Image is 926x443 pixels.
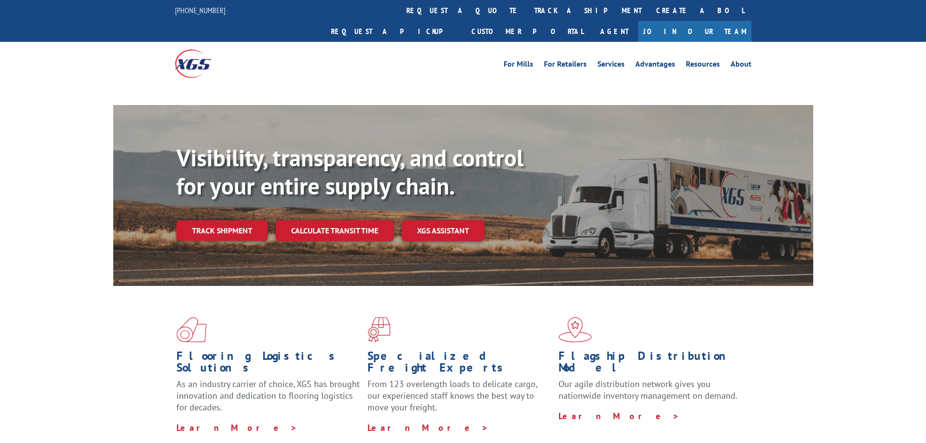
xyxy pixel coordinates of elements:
[176,422,297,433] a: Learn More >
[176,220,268,241] a: Track shipment
[324,21,464,42] a: Request a pickup
[686,60,720,71] a: Resources
[559,378,737,401] span: Our agile distribution network gives you nationwide inventory management on demand.
[597,60,625,71] a: Services
[176,378,360,413] span: As an industry carrier of choice, XGS has brought innovation and dedication to flooring logistics...
[559,350,742,378] h1: Flagship Distribution Model
[591,21,638,42] a: Agent
[276,220,394,241] a: Calculate transit time
[175,5,226,15] a: [PHONE_NUMBER]
[504,60,533,71] a: For Mills
[367,350,551,378] h1: Specialized Freight Experts
[367,378,551,422] p: From 123 overlength loads to delicate cargo, our experienced staff knows the best way to move you...
[367,317,390,342] img: xgs-icon-focused-on-flooring-red
[402,220,485,241] a: XGS ASSISTANT
[635,60,675,71] a: Advantages
[559,410,680,422] a: Learn More >
[176,350,360,378] h1: Flooring Logistics Solutions
[731,60,751,71] a: About
[638,21,751,42] a: Join Our Team
[559,317,592,342] img: xgs-icon-flagship-distribution-model-red
[367,422,489,433] a: Learn More >
[176,317,207,342] img: xgs-icon-total-supply-chain-intelligence-red
[464,21,591,42] a: Customer Portal
[544,60,587,71] a: For Retailers
[176,142,524,201] b: Visibility, transparency, and control for your entire supply chain.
